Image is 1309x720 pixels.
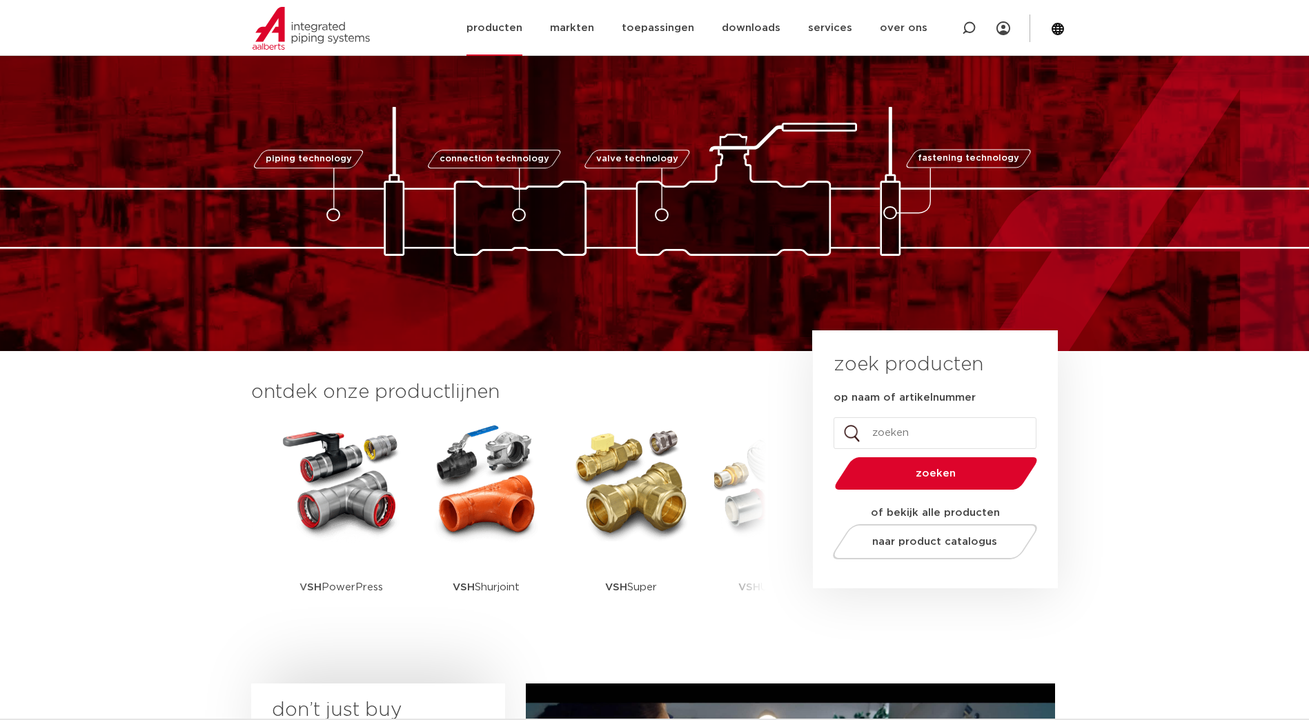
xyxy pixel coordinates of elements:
[605,544,657,630] p: Super
[596,154,678,163] span: valve technology
[834,391,976,405] label: op naam of artikelnummer
[299,544,383,630] p: PowerPress
[714,420,838,630] a: VSHUltraPress
[738,582,760,592] strong: VSH
[299,582,322,592] strong: VSH
[872,537,997,547] span: naar product catalogus
[871,508,1000,518] strong: of bekijk alle producten
[569,420,693,630] a: VSHSuper
[834,351,983,379] h3: zoek producten
[453,544,520,630] p: Shurjoint
[829,456,1043,491] button: zoeken
[738,544,814,630] p: UltraPress
[279,420,404,630] a: VSHPowerPress
[870,468,1002,479] span: zoeken
[829,524,1041,559] a: naar product catalogus
[453,582,475,592] strong: VSH
[266,154,352,163] span: piping technology
[424,420,549,630] a: VSHShurjoint
[251,379,766,406] h3: ontdek onze productlijnen
[439,154,549,163] span: connection technology
[605,582,627,592] strong: VSH
[918,154,1019,163] span: fastening technology
[834,417,1036,449] input: zoeken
